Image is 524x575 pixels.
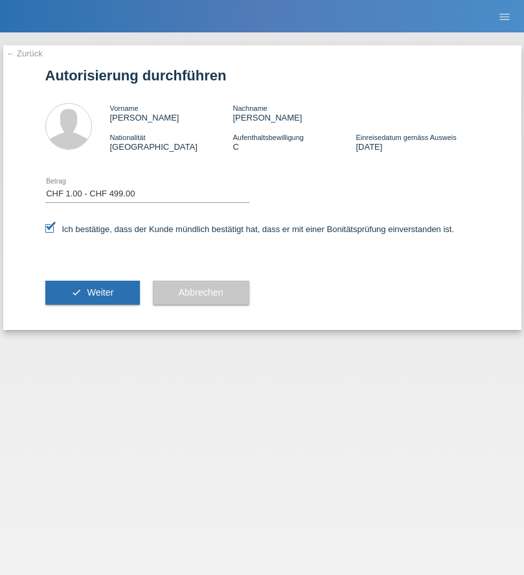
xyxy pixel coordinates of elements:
[153,281,249,305] button: Abbrechen
[356,132,479,152] div: [DATE]
[492,12,518,20] a: menu
[110,134,146,141] span: Nationalität
[87,287,113,298] span: Weiter
[110,132,233,152] div: [GEOGRAPHIC_DATA]
[179,287,223,298] span: Abbrechen
[233,134,303,141] span: Aufenthaltsbewilligung
[110,103,233,123] div: [PERSON_NAME]
[45,224,455,234] label: Ich bestätige, dass der Kunde mündlich bestätigt hat, dass er mit einer Bonitätsprüfung einversta...
[356,134,456,141] span: Einreisedatum gemäss Ausweis
[233,104,267,112] span: Nachname
[233,103,356,123] div: [PERSON_NAME]
[6,49,43,58] a: ← Zurück
[71,287,82,298] i: check
[45,281,140,305] button: check Weiter
[498,10,511,23] i: menu
[110,104,139,112] span: Vorname
[45,67,479,84] h1: Autorisierung durchführen
[233,132,356,152] div: C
